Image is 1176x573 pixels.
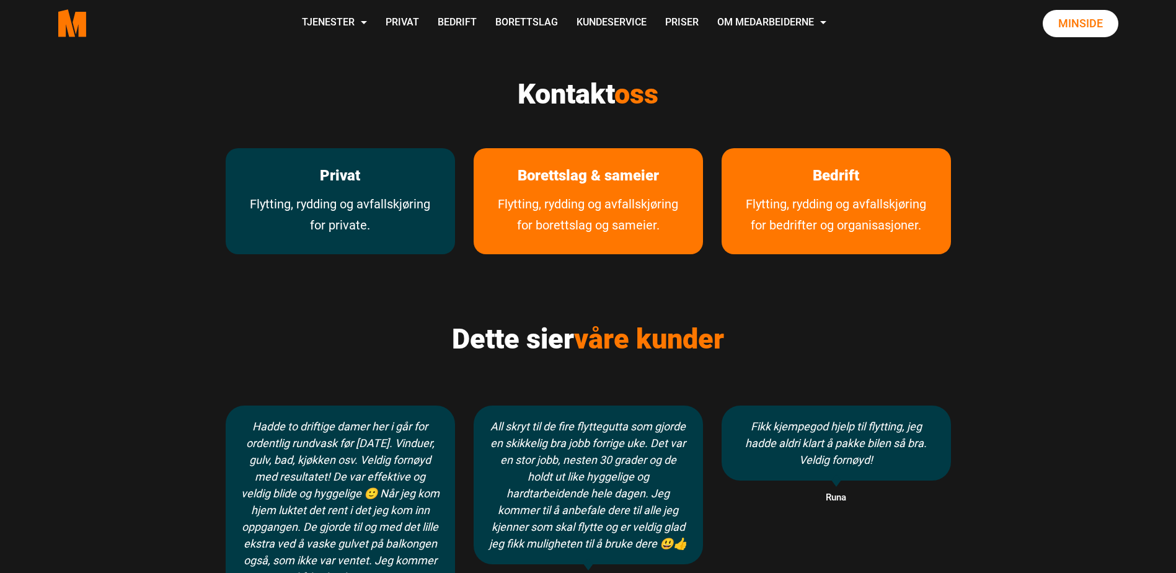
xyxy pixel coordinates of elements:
a: Tjenester [293,1,376,45]
a: les mer om Privat [301,148,379,203]
div: Fikk kjempegod hjelp til flytting, jeg hadde aldri klart å pakke bilen så bra. Veldig fornøyd! [722,406,951,481]
a: les mer om Bedrift [794,148,878,203]
a: Tjenester vi tilbyr bedrifter og organisasjoner [722,193,951,254]
a: Minside [1043,10,1118,37]
a: Om Medarbeiderne [708,1,836,45]
h2: Dette sier [226,322,951,356]
a: Priser [656,1,708,45]
a: Privat [376,1,428,45]
a: Tjenester for borettslag og sameier [474,193,703,254]
a: Borettslag [486,1,567,45]
a: Les mer om Borettslag & sameier [499,148,678,203]
a: Flytting, rydding og avfallskjøring for private. [226,193,455,254]
div: All skryt til de fire flyttegutta som gjorde en skikkelig bra jobb forrige uke. Det var en stor j... [474,406,703,564]
span: oss [614,78,658,110]
span: våre kunder [574,322,724,355]
span: Runa [722,490,951,506]
a: Kundeservice [567,1,656,45]
h2: Kontakt [226,78,951,111]
a: Bedrift [428,1,486,45]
